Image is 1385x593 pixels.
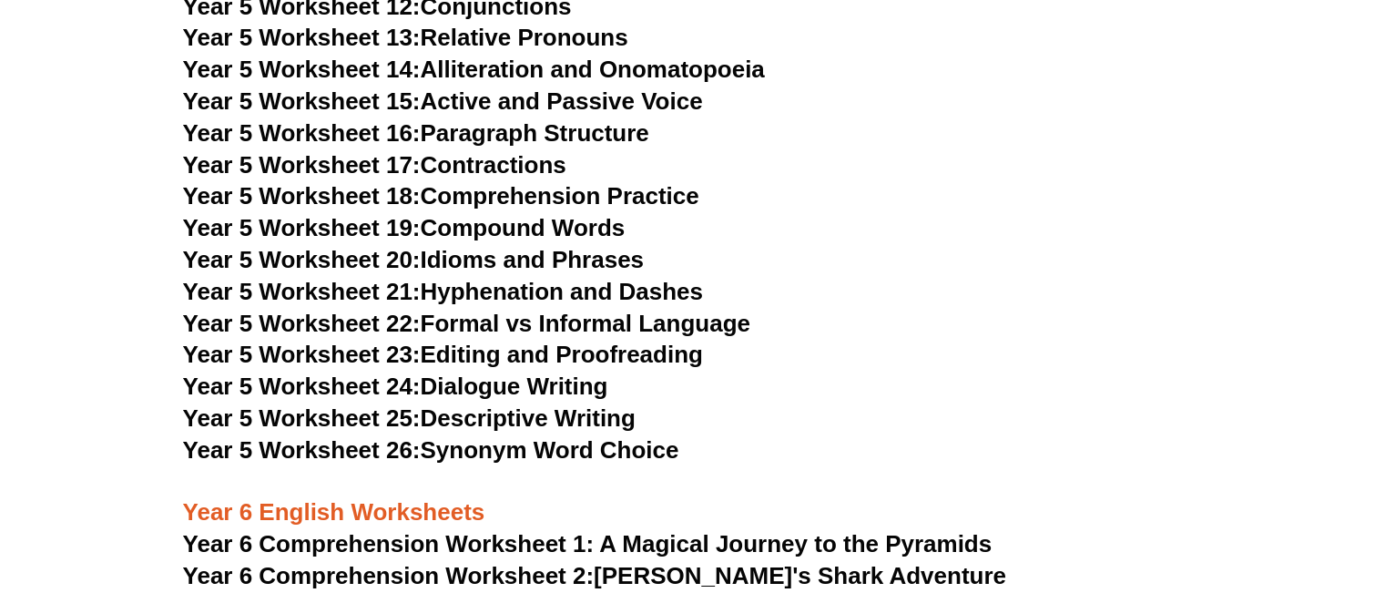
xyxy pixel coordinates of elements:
a: Year 5 Worksheet 17:Contractions [183,151,566,179]
span: Year 5 Worksheet 20: [183,246,421,273]
a: Year 5 Worksheet 25:Descriptive Writing [183,404,636,432]
span: Year 5 Worksheet 23: [183,341,421,368]
a: Year 5 Worksheet 21:Hyphenation and Dashes [183,278,703,305]
span: Year 5 Worksheet 19: [183,214,421,241]
span: Year 5 Worksheet 15: [183,87,421,115]
a: Year 5 Worksheet 18:Comprehension Practice [183,182,699,210]
a: Year 5 Worksheet 22:Formal vs Informal Language [183,310,750,337]
a: Year 5 Worksheet 26:Synonym Word Choice [183,436,679,464]
span: Year 5 Worksheet 14: [183,56,421,83]
a: Year 6 Comprehension Worksheet 1: A Magical Journey to the Pyramids [183,530,993,557]
h3: Year 6 English Worksheets [183,467,1203,529]
a: Year 5 Worksheet 16:Paragraph Structure [183,119,649,147]
span: Year 5 Worksheet 26: [183,436,421,464]
a: Year 5 Worksheet 23:Editing and Proofreading [183,341,703,368]
a: Year 5 Worksheet 14:Alliteration and Onomatopoeia [183,56,765,83]
span: Year 5 Worksheet 24: [183,373,421,400]
a: Year 5 Worksheet 19:Compound Words [183,214,626,241]
span: Year 5 Worksheet 22: [183,310,421,337]
span: Year 5 Worksheet 13: [183,24,421,51]
span: Year 5 Worksheet 21: [183,278,421,305]
a: Year 5 Worksheet 13:Relative Pronouns [183,24,628,51]
a: Year 6 Comprehension Worksheet 2:[PERSON_NAME]'s Shark Adventure [183,562,1006,589]
a: Year 5 Worksheet 20:Idioms and Phrases [183,246,644,273]
span: Year 5 Worksheet 17: [183,151,421,179]
iframe: Chat Widget [1082,388,1385,593]
span: Year 5 Worksheet 25: [183,404,421,432]
span: Year 5 Worksheet 16: [183,119,421,147]
a: Year 5 Worksheet 15:Active and Passive Voice [183,87,703,115]
a: Year 5 Worksheet 24:Dialogue Writing [183,373,608,400]
span: Year 5 Worksheet 18: [183,182,421,210]
span: Year 6 Comprehension Worksheet 2: [183,562,595,589]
